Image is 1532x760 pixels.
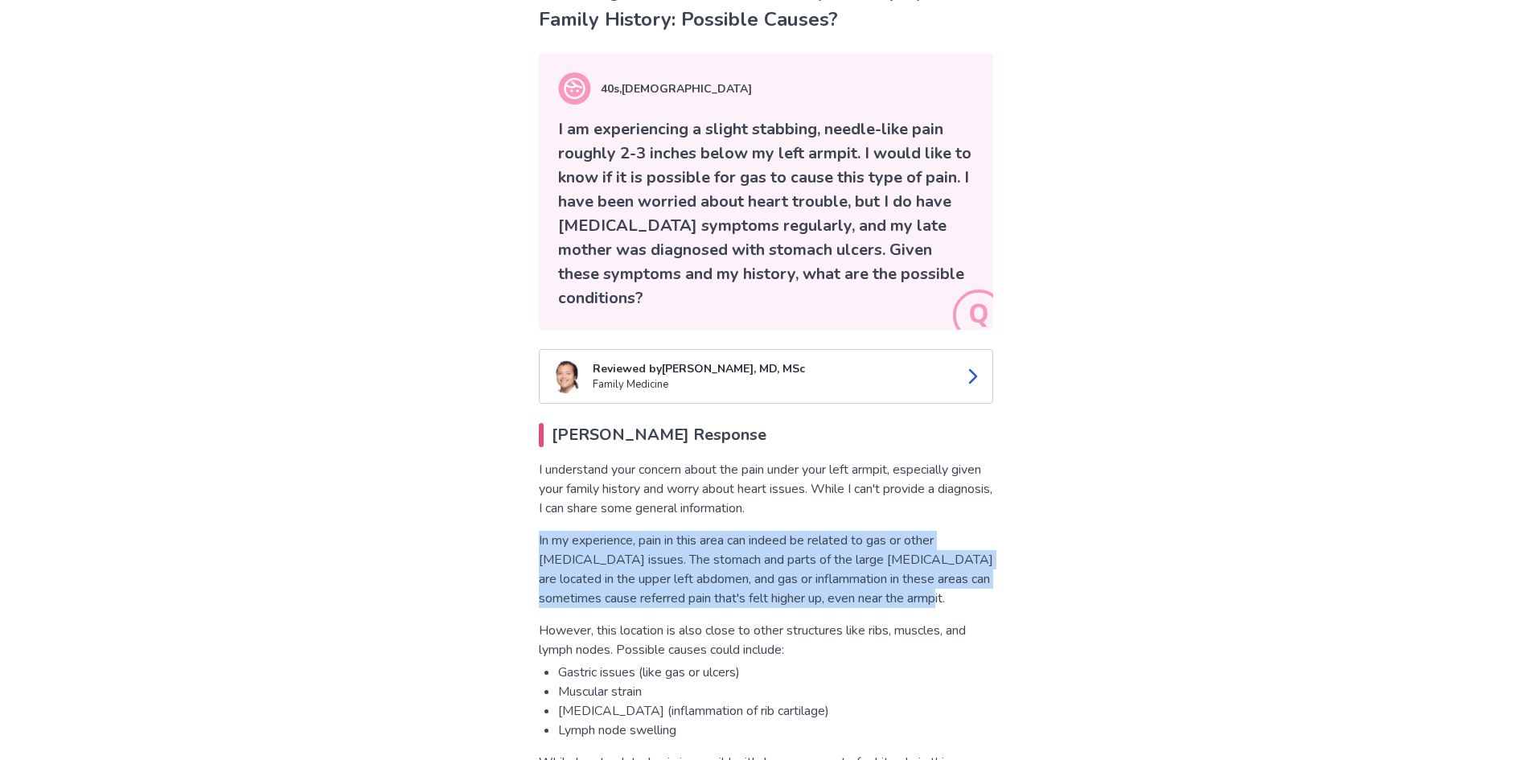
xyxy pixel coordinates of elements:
img: Kenji Taylor [549,359,583,393]
p: I am experiencing a slight stabbing, needle-like pain roughly 2-3 inches below my left armpit. I ... [558,117,974,310]
h2: [PERSON_NAME] Response [539,423,993,447]
li: [MEDICAL_DATA] (inflammation of rib cartilage) [558,701,993,721]
p: Family Medicine [593,377,951,393]
p: However, this location is also close to other structures like ribs, muscles, and lymph nodes. Pos... [539,621,993,659]
p: 40s , [DEMOGRAPHIC_DATA] [601,80,752,97]
p: Reviewed by [PERSON_NAME], MD, MSc [593,360,951,377]
img: Question background [558,72,591,105]
img: Question background [953,290,993,330]
li: Gastric issues (like gas or ulcers) [558,663,993,682]
p: In my experience, pain in this area can indeed be related to gas or other [MEDICAL_DATA] issues. ... [539,531,993,608]
li: Lymph node swelling [558,721,993,740]
li: Muscular strain [558,682,993,701]
p: I understand your concern about the pain under your left armpit, especially given your family his... [539,460,993,518]
a: Kenji TaylorReviewed by[PERSON_NAME], MD, MScFamily Medicine [539,349,993,404]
